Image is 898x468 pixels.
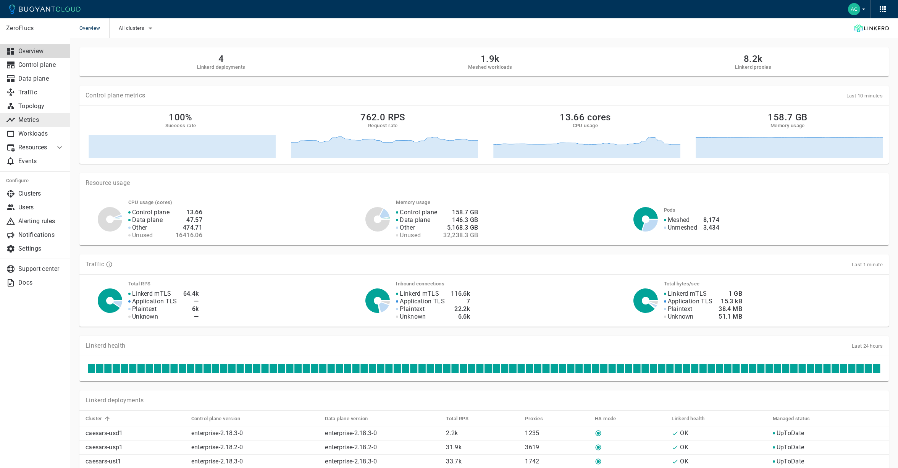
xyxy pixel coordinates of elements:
[18,61,64,69] p: Control plane
[446,429,519,437] p: 2.2k
[400,224,415,232] p: Other
[18,190,64,198] p: Clusters
[6,178,64,184] h5: Configure
[18,89,64,96] p: Traffic
[719,298,742,305] h4: 15.3 kB
[525,415,553,422] span: Proxies
[400,298,445,305] p: Application TLS
[490,112,680,158] a: 13.66 coresCPU usage
[468,64,512,70] h5: Meshed workloads
[18,144,49,151] p: Resources
[451,305,470,313] h4: 22.2k
[693,112,883,158] a: 158.7 GBMemory usage
[86,415,112,422] span: Cluster
[132,224,147,232] p: Other
[86,416,102,422] h5: Cluster
[18,231,64,239] p: Notifications
[191,444,243,451] a: enterprise-2.18.2-0
[169,112,192,123] h2: 100%
[79,18,109,38] span: Overview
[680,458,688,465] p: OK
[443,216,478,224] h4: 146.3 GB
[668,224,697,232] p: Unmeshed
[132,305,157,313] p: Plaintext
[86,342,125,350] p: Linkerd health
[525,416,543,422] h5: Proxies
[451,290,470,298] h4: 116.6k
[400,232,421,239] p: Unused
[446,444,519,451] p: 31.9k
[668,216,690,224] p: Meshed
[18,102,64,110] p: Topology
[18,245,64,253] p: Settings
[18,217,64,225] p: Alerting rules
[86,92,145,99] p: Control plane metrics
[18,130,64,138] p: Workloads
[560,112,611,123] h2: 13.66 cores
[18,157,64,165] p: Events
[86,261,104,268] p: Traffic
[325,458,377,465] a: enterprise-2.18.3-0
[86,179,883,187] p: Resource usage
[719,290,742,298] h4: 1 GB
[400,216,430,224] p: Data plane
[325,444,377,451] a: enterprise-2.18.2-0
[132,290,171,298] p: Linkerd mTLS
[735,64,771,70] h5: Linkerd proxies
[443,232,478,239] h4: 32,238.3 GB
[325,416,368,422] h5: Data plane version
[770,123,805,129] h5: Memory usage
[400,313,426,321] p: Unknown
[176,232,202,239] h4: 16416.06
[777,444,804,451] p: UpToDate
[446,458,519,465] p: 33.7k
[325,415,378,422] span: Data plane version
[451,298,470,305] h4: 7
[846,93,883,99] span: Last 10 minutes
[18,47,64,55] p: Overview
[191,415,250,422] span: Control plane version
[735,53,771,64] h2: 8.2k
[132,232,153,239] p: Unused
[176,216,202,224] h4: 47.57
[360,112,405,123] h2: 762.0 RPS
[668,290,707,298] p: Linkerd mTLS
[86,458,185,465] p: caesars-ust1
[451,313,470,321] h4: 6.6k
[777,458,804,465] p: UpToDate
[197,64,245,70] h5: Linkerd deployments
[132,298,177,305] p: Application TLS
[773,416,810,422] h5: Managed status
[719,305,742,313] h4: 38.4 MB
[191,429,243,437] a: enterprise-2.18.3-0
[86,112,276,158] a: 100%Success rate
[680,444,688,451] p: OK
[176,209,202,216] h4: 13.66
[525,429,589,437] p: 1235
[132,313,158,321] p: Unknown
[680,429,688,437] p: OK
[852,343,883,349] span: Last 24 hours
[197,53,245,64] h2: 4
[183,298,199,305] h4: —
[400,305,425,313] p: Plaintext
[106,261,113,268] svg: TLS data is compiled from traffic seen by Linkerd proxies. RPS and TCP bytes reflect both inbound...
[183,290,199,298] h4: 64.4k
[443,209,478,216] h4: 158.7 GB
[573,123,598,129] h5: CPU usage
[768,112,807,123] h2: 158.7 GB
[400,290,439,298] p: Linkerd mTLS
[446,415,478,422] span: Total RPS
[183,305,199,313] h4: 6k
[595,416,616,422] h5: HA mode
[703,224,719,232] h4: 3,434
[176,224,202,232] h4: 474.71
[18,265,64,273] p: Support center
[86,397,144,404] p: Linkerd deployments
[443,224,478,232] h4: 5,168.3 GB
[668,298,713,305] p: Application TLS
[595,415,626,422] span: HA mode
[525,444,589,451] p: 3619
[6,24,64,32] p: ZeroFlucs
[132,209,170,216] p: Control plane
